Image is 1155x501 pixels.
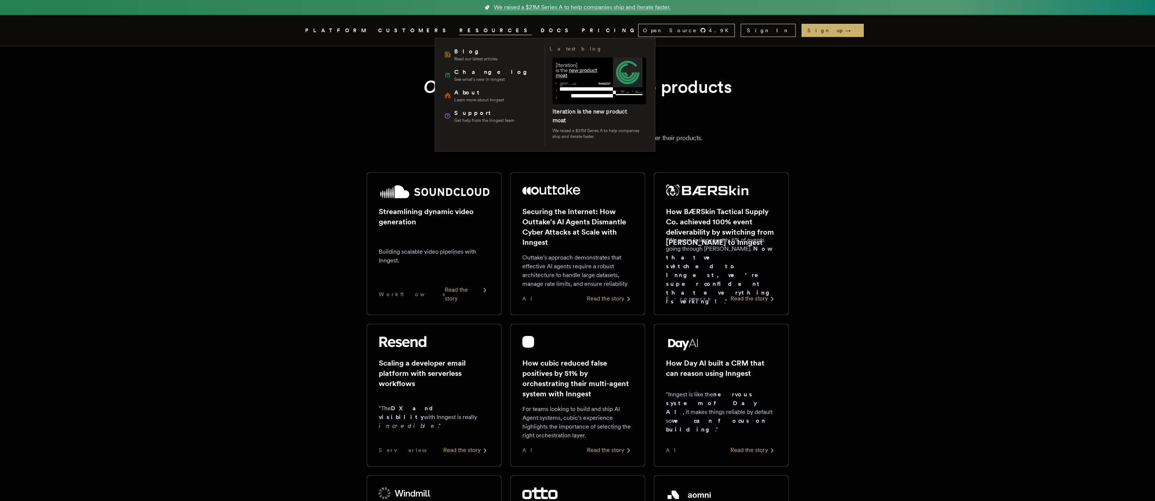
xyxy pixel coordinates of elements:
[454,109,514,117] span: Support
[666,295,711,302] span: E-commerce
[666,446,682,454] span: AI
[587,446,633,455] div: Read the story
[379,184,489,199] img: SoundCloud
[845,27,858,34] span: →
[666,336,700,351] img: Day AI
[522,184,581,195] img: Outtake
[305,26,369,35] button: PLATFORM
[666,417,766,433] strong: we can focus on building
[802,24,864,37] a: Sign up
[522,405,633,440] p: For teams looking to build and ship AI Agent systems, cubic's experience highlights the importanc...
[522,336,534,348] img: cubic
[666,391,757,415] strong: nervous system of Day AI
[285,15,871,46] nav: Global
[379,422,438,429] em: incredible
[454,97,504,103] span: Learn more about Inngest
[454,68,532,76] span: Changelog
[443,446,489,455] div: Read the story
[441,65,540,85] a: ChangelogSee what's new in Inngest
[379,247,489,265] p: Building scalable video pipelines with Inngest.
[441,44,540,65] a: BlogRead our latest articles
[510,172,645,315] a: Outtake logoSecuring the Internet: How Outtake's AI Agents Dismantle Cyber Attacks at Scale with ...
[367,324,501,467] a: Resend logoScaling a developer email platform with serverless workflows"TheDX and visibilitywith ...
[522,253,633,288] p: Outtake's approach demonstrates that effective AI agents require a robust architecture to handle ...
[379,404,489,430] p: "The with Inngest is really ."
[445,285,489,303] div: Read the story
[549,44,602,53] h3: Latest blog
[730,294,777,303] div: Read the story
[379,291,445,298] span: Workflows
[378,26,451,35] a: CUSTOMERS
[454,117,514,123] span: Get help from the Inngest team
[522,358,633,399] h2: How cubic reduced false positives by 51% by orchestrating their multi-agent system with Inngest
[666,358,777,378] h2: How Day AI built a CRM that can reason using Inngest
[741,24,796,37] a: Sign In
[522,446,538,454] span: AI
[730,446,777,455] div: Read the story
[454,56,497,62] span: Read our latest articles
[494,3,671,12] span: We raised a $21M Series A to help companies ship and iterate faster.
[379,336,426,348] img: Resend
[582,26,638,35] a: PRICING
[379,487,431,499] img: Windmill
[666,236,777,306] p: "We were losing roughly 6% of events going through [PERSON_NAME]. ."
[552,108,627,124] a: Iteration is the new product moat
[709,27,733,34] span: 4.9 K
[367,172,501,315] a: SoundCloud logoStreamlining dynamic video generationBuilding scalable video pipelines with Innges...
[654,324,789,467] a: Day AI logoHow Day AI built a CRM that can reason using Inngest"Inngest is like thenervous system...
[379,405,439,420] strong: DX and visibility
[522,206,633,247] h2: Securing the Internet: How Outtake's AI Agents Dismantle Cyber Attacks at Scale with Inngest
[666,206,777,247] h2: How BÆRSkin Tactical Supply Co. achieved 100% event deliverability by switching from [PERSON_NAME...
[384,75,771,121] h1: customers deliver reliable products for customers
[587,294,633,303] div: Read the story
[522,295,538,302] span: AI
[454,47,497,56] span: Blog
[441,85,540,106] a: AboutLearn more about Inngest
[666,184,749,196] img: BÆRSkin Tactical Supply Co.
[666,245,775,305] strong: Now that we switched to Inngest, we're super confident that everything is working!
[379,446,426,454] span: Serverless
[666,390,777,434] p: "Inngest is like the , it makes things reliable by default so ."
[459,26,532,35] button: RESOURCES
[314,133,841,143] p: From startups to public companies, our customers chose Inngest to power their products.
[654,172,789,315] a: BÆRSkin Tactical Supply Co. logoHow BÆRSkin Tactical Supply Co. achieved 100% event deliverabilit...
[454,76,532,82] span: See what's new in Inngest
[522,487,558,499] img: Otto
[510,324,645,467] a: cubic logoHow cubic reduced false positives by 51% by orchestrating their multi-agent system with...
[454,88,504,97] span: About
[379,358,489,389] h2: Scaling a developer email platform with serverless workflows
[541,26,573,35] a: DOCS
[643,27,697,34] span: Open Source
[379,206,489,227] h2: Streamlining dynamic video generation
[441,106,540,126] a: SupportGet help from the Inngest team
[423,76,453,97] em: Our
